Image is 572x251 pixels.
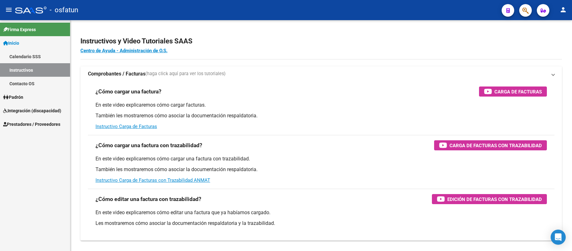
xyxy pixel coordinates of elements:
[3,121,60,128] span: Prestadores / Proveedores
[95,124,157,129] a: Instructivo Carga de Facturas
[479,86,547,97] button: Carga de Facturas
[95,166,547,173] p: También les mostraremos cómo asociar la documentación respaldatoria.
[95,141,202,150] h3: ¿Cómo cargar una factura con trazabilidad?
[5,6,13,14] mat-icon: menu
[80,35,562,47] h2: Instructivos y Video Tutoriales SAAS
[95,177,210,183] a: Instructivo Carga de Facturas con Trazabilidad ANMAT
[88,70,145,77] strong: Comprobantes / Facturas
[432,194,547,204] button: Edición de Facturas con Trazabilidad
[95,102,547,109] p: En este video explicaremos cómo cargar facturas.
[434,140,547,150] button: Carga de Facturas con Trazabilidad
[95,155,547,162] p: En este video explicaremos cómo cargar una factura con trazabilidad.
[3,94,23,101] span: Padrón
[95,87,161,96] h3: ¿Cómo cargar una factura?
[50,3,78,17] span: - osfatun
[145,70,226,77] span: (haga click aquí para ver los tutoriales)
[95,209,547,216] p: En este video explicaremos cómo editar una factura que ya habíamos cargado.
[80,66,562,81] mat-expansion-panel-header: Comprobantes / Facturas(haga click aquí para ver los tutoriales)
[494,88,542,96] span: Carga de Facturas
[95,220,547,227] p: Les mostraremos cómo asociar la documentación respaldatoria y la trazabilidad.
[551,230,566,245] div: Open Intercom Messenger
[3,26,36,33] span: Firma Express
[449,142,542,149] span: Carga de Facturas con Trazabilidad
[3,40,19,47] span: Inicio
[3,107,61,114] span: Integración (discapacidad)
[80,81,562,241] div: Comprobantes / Facturas(haga click aquí para ver los tutoriales)
[95,112,547,119] p: También les mostraremos cómo asociar la documentación respaldatoria.
[559,6,567,14] mat-icon: person
[95,195,201,204] h3: ¿Cómo editar una factura con trazabilidad?
[447,195,542,203] span: Edición de Facturas con Trazabilidad
[80,48,167,53] a: Centro de Ayuda - Administración de O.S.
